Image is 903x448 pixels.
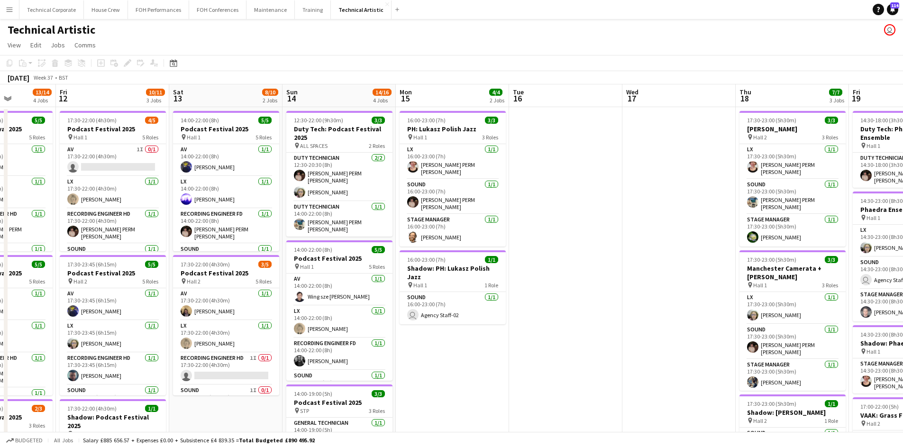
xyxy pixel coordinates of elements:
[294,246,332,253] span: 14:00-22:00 (8h)
[173,209,279,244] app-card-role: Recording Engineer FD1/114:00-22:00 (8h)[PERSON_NAME] PERM [PERSON_NAME]
[369,263,385,270] span: 5 Roles
[739,408,846,417] h3: Shadow: [PERSON_NAME]
[286,398,392,407] h3: Podcast Festival 2025
[258,117,272,124] span: 5/5
[860,403,899,410] span: 17:00-22:00 (5h)
[485,256,498,263] span: 1/1
[29,278,45,285] span: 5 Roles
[60,385,166,417] app-card-role: Sound1/117:30-23:45 (6h15m)
[286,153,392,201] app-card-role: Duty Technician2/212:30-20:30 (8h)[PERSON_NAME] PERM [PERSON_NAME][PERSON_NAME]
[239,437,315,444] span: Total Budgeted £890 495.92
[146,97,164,104] div: 3 Jobs
[73,278,87,285] span: Hall 2
[146,89,165,96] span: 10/11
[262,89,278,96] span: 8/10
[300,263,314,270] span: Hall 1
[739,111,846,247] app-job-card: 17:30-23:00 (5h30m)3/3[PERSON_NAME] Hall 23 RolesLX1/117:30-23:00 (5h30m)[PERSON_NAME] PERM [PERS...
[484,282,498,289] span: 1 Role
[145,261,158,268] span: 5/5
[84,0,128,19] button: House Crew
[67,261,117,268] span: 17:30-23:45 (6h15m)
[369,407,385,414] span: 3 Roles
[286,370,392,402] app-card-role: Sound1/114:00-22:00 (8h)
[8,41,21,49] span: View
[173,255,279,395] div: 17:30-22:00 (4h30m)3/5Podcast Festival 2025 Hall 25 RolesAV1/117:30-22:00 (4h30m)[PERSON_NAME]LX1...
[513,88,524,96] span: Tue
[747,117,796,124] span: 17:30-23:00 (5h30m)
[145,430,158,438] span: 1 Role
[67,405,117,412] span: 17:30-22:00 (4h30m)
[255,134,272,141] span: 5 Roles
[60,353,166,385] app-card-role: Recording Engineer HD1/117:30-23:45 (6h15m)[PERSON_NAME]
[739,250,846,391] app-job-card: 17:30-23:00 (5h30m)3/3Manchester Camerata + [PERSON_NAME] Hall 13 RolesLX1/117:30-23:00 (5h30m)[P...
[372,246,385,253] span: 5/5
[739,359,846,392] app-card-role: Stage Manager1/117:30-23:00 (5h30m)[PERSON_NAME]
[60,413,166,430] h3: Shadow: Podcast Festival 2025
[5,435,44,446] button: Budgeted
[258,261,272,268] span: 3/5
[295,0,331,19] button: Training
[60,88,67,96] span: Fri
[187,134,201,141] span: Hall 1
[739,88,751,96] span: Thu
[286,240,392,381] div: 14:00-22:00 (8h)5/5Podcast Festival 2025 Hall 15 RolesAV1/114:00-22:00 (8h)Wing sze [PERSON_NAME]...
[187,278,201,285] span: Hall 2
[867,142,880,149] span: Hall 1
[400,264,506,281] h3: Shadow: PH: Lukasz Polish Jazz
[31,74,55,81] span: Week 37
[74,41,96,49] span: Comms
[400,111,506,247] app-job-card: 16:00-23:00 (7h)3/3PH: Lukasz Polish Jazz Hall 13 RolesLX1/116:00-23:00 (7h)[PERSON_NAME] PERM [P...
[145,405,158,412] span: 1/1
[145,117,158,124] span: 4/5
[172,93,183,104] span: 13
[822,134,838,141] span: 3 Roles
[173,269,279,277] h3: Podcast Festival 2025
[825,117,838,124] span: 3/3
[884,24,895,36] app-user-avatar: Abby Hubbard
[173,353,279,385] app-card-role: Recording Engineer HD1I0/117:30-22:00 (4h30m)
[286,88,298,96] span: Sun
[60,255,166,395] app-job-card: 17:30-23:45 (6h15m)5/5Podcast Festival 2025 Hall 25 RolesAV1/117:30-23:45 (6h15m)[PERSON_NAME]LX1...
[747,256,796,263] span: 17:30-23:00 (5h30m)
[482,134,498,141] span: 3 Roles
[19,0,84,19] button: Technical Corporate
[824,417,838,424] span: 1 Role
[173,88,183,96] span: Sat
[867,420,880,427] span: Hall 2
[60,288,166,320] app-card-role: AV1/117:30-23:45 (6h15m)[PERSON_NAME]
[753,282,767,289] span: Hall 1
[263,97,278,104] div: 2 Jobs
[738,93,751,104] span: 18
[285,93,298,104] span: 14
[413,282,427,289] span: Hall 1
[173,244,279,276] app-card-role: Sound1/1
[189,0,246,19] button: FOH Conferences
[489,89,502,96] span: 4/4
[851,93,860,104] span: 19
[739,324,846,359] app-card-role: Sound1/117:30-23:00 (5h30m)[PERSON_NAME] PERM [PERSON_NAME]
[485,117,498,124] span: 3/3
[33,89,52,96] span: 13/14
[853,88,860,96] span: Fri
[400,214,506,247] app-card-role: Stage Manager1/116:00-23:00 (7h)[PERSON_NAME]
[32,261,45,268] span: 5/5
[373,89,392,96] span: 14/16
[890,2,899,9] span: 114
[286,338,392,370] app-card-role: Recording Engineer FD1/114:00-22:00 (8h)[PERSON_NAME]
[753,417,767,424] span: Hall 2
[173,288,279,320] app-card-role: AV1/117:30-22:00 (4h30m)[PERSON_NAME]
[51,41,65,49] span: Jobs
[407,256,446,263] span: 16:00-23:00 (7h)
[739,144,846,179] app-card-role: LX1/117:30-23:00 (5h30m)[PERSON_NAME] PERM [PERSON_NAME]
[825,400,838,407] span: 1/1
[400,144,506,179] app-card-role: LX1/116:00-23:00 (7h)[PERSON_NAME] PERM [PERSON_NAME]
[286,306,392,338] app-card-role: LX1/114:00-22:00 (8h)[PERSON_NAME]
[173,125,279,133] h3: Podcast Festival 2025
[739,264,846,281] h3: Manchester Camerata + [PERSON_NAME]
[822,282,838,289] span: 3 Roles
[829,89,842,96] span: 7/7
[73,134,87,141] span: Hall 1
